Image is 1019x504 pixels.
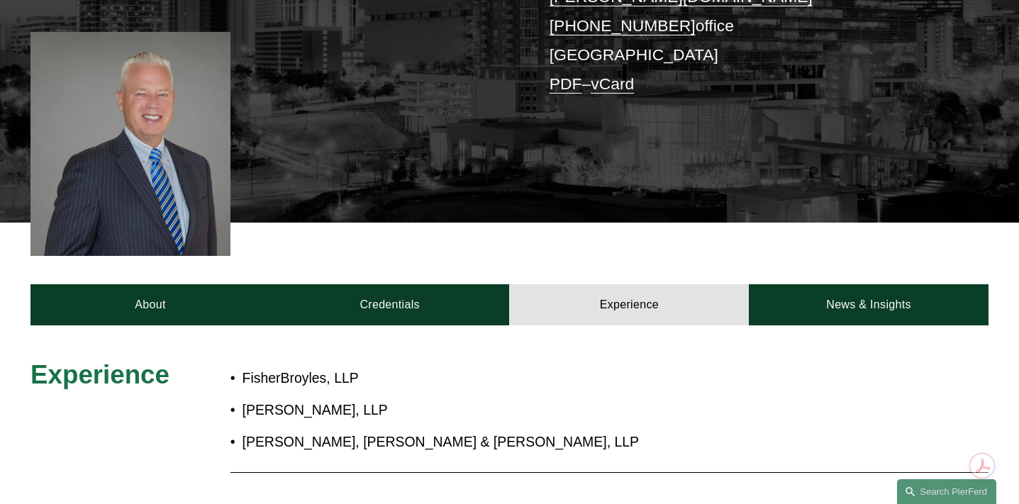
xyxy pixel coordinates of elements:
a: News & Insights [749,284,989,325]
a: PDF [550,74,582,93]
a: Experience [509,284,749,325]
a: vCard [591,74,634,93]
a: [PHONE_NUMBER] [550,16,696,35]
p: [PERSON_NAME], [PERSON_NAME] & [PERSON_NAME], LLP [243,430,869,454]
p: [PERSON_NAME], LLP [243,398,869,422]
p: FisherBroyles, LLP [243,366,869,391]
a: About [30,284,270,325]
a: Search this site [897,479,996,504]
span: Experience [30,360,169,389]
a: Credentials [270,284,510,325]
